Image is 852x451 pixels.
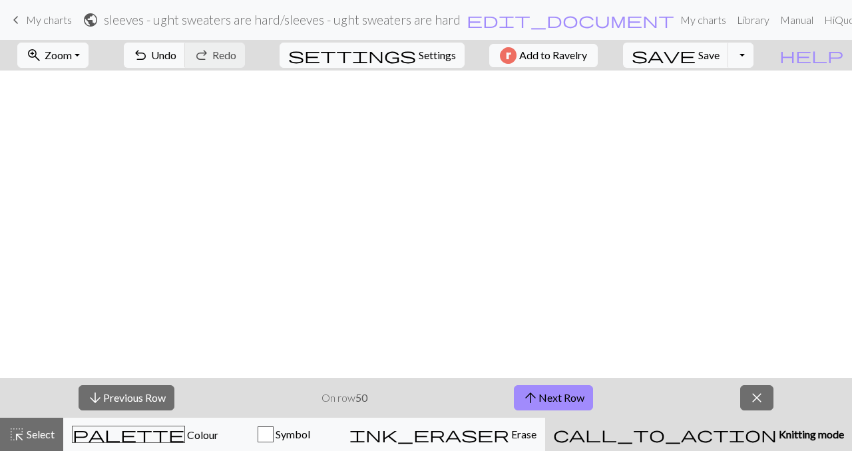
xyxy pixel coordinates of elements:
span: Select [25,428,55,440]
span: palette [73,425,184,444]
span: arrow_upward [523,388,538,407]
span: Settings [419,47,456,63]
span: highlight_alt [9,425,25,444]
button: Save [623,43,729,68]
button: Next Row [514,385,593,410]
button: Add to Ravelry [489,44,598,67]
span: close [749,388,765,407]
span: undo [132,46,148,65]
span: Erase [509,428,536,440]
span: keyboard_arrow_left [8,11,24,29]
span: edit_document [467,11,674,29]
span: Knitting mode [777,428,844,440]
span: ink_eraser [349,425,509,444]
span: My charts [26,13,72,26]
span: Undo [151,49,176,61]
button: Symbol [227,418,341,451]
span: call_to_action [553,425,777,444]
span: public [83,11,99,29]
h2: sleeves - ught sweaters are hard / sleeves - ught sweaters are hard [104,12,461,27]
i: Settings [288,47,416,63]
span: zoom_in [26,46,42,65]
span: Zoom [45,49,72,61]
span: settings [288,46,416,65]
button: Knitting mode [545,418,852,451]
span: help [779,46,843,65]
a: Library [732,7,775,33]
span: arrow_downward [87,388,103,407]
a: My charts [675,7,732,33]
a: My charts [8,9,72,31]
span: Symbol [274,428,310,440]
span: Add to Ravelry [519,47,587,64]
p: On row [321,390,367,406]
button: Zoom [17,43,89,68]
span: save [632,46,696,65]
button: SettingsSettings [280,43,465,68]
img: Ravelry [500,47,517,64]
button: Erase [341,418,545,451]
span: Colour [185,428,218,441]
strong: 50 [355,391,367,404]
span: Save [698,49,720,61]
button: Undo [124,43,186,68]
button: Previous Row [79,385,174,410]
a: Manual [775,7,819,33]
button: Colour [63,418,227,451]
